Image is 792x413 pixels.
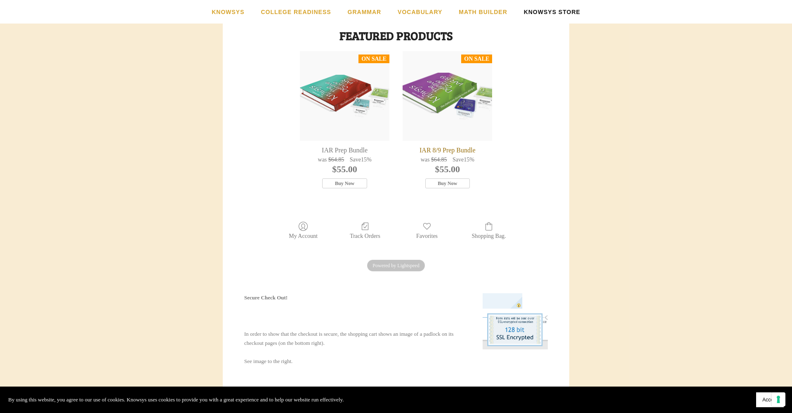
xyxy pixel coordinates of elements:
span: was [421,157,430,163]
img: .75-ecwid-ssl-seal-01.png [483,293,548,349]
div: $55.00 [403,164,492,176]
button: Buy Now [322,178,367,188]
a: My Account [285,221,322,240]
a: On SaleIAR Prep Bundle [300,51,389,141]
button: Accept [756,392,784,407]
p: By using this website, you agree to our use of cookies. Knowsys uses cookies to provide you with ... [8,395,344,404]
div: On Sale [361,55,387,63]
span: was [318,157,327,163]
a: On SaleIAR 8/9 Prep Bundle [403,51,492,141]
s: $64.85 [431,157,447,163]
span: Powered by Lightspeed [367,260,424,271]
button: Your consent preferences for tracking technologies [771,392,785,406]
button: Buy Now [425,178,470,188]
span: Buy Now [438,180,457,187]
h1: Featured Products [248,28,544,43]
div: Save 15% [348,156,374,164]
p: In order to show that the checkout is secure, the shopping cart shows an image of a padlock on it... [244,330,469,366]
span: Buy Now [335,180,354,187]
a: IAR 8/9 Prep Bundle [403,146,492,155]
strong: Secure Check Out! [244,294,288,301]
div: $55.00 [300,164,389,176]
a: Shopping Bag. [467,221,510,240]
a: Track Orders [346,221,384,240]
div: On Sale [464,55,489,63]
a: IAR Prep Bundle [300,146,389,155]
div: Save 15% [450,156,476,164]
s: $64.85 [328,157,344,163]
span: Accept [762,397,778,403]
a: Favorites [412,221,442,240]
